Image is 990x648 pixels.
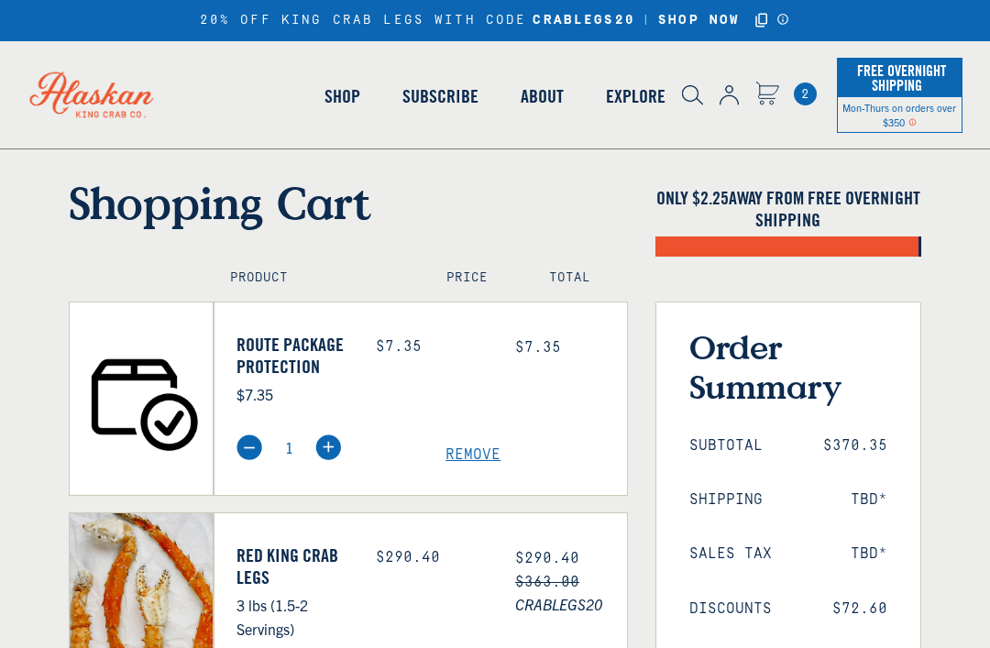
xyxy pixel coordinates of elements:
[832,600,887,618] span: $72.60
[689,491,763,509] span: Shipping
[303,44,381,148] a: Shop
[446,270,509,286] h4: Price
[500,44,585,148] a: About
[69,176,628,229] h1: Shopping Cart
[315,434,341,460] img: plus
[689,327,887,406] h3: Order Summary
[842,101,956,128] span: Mon-Thurs on orders over $350
[533,13,634,28] strong: CRABLEGS20
[908,115,917,128] span: Shipping Notice Icon
[515,592,627,616] span: CRABLEGS20
[689,437,763,455] span: Subtotal
[549,270,611,286] h4: Total
[236,593,348,641] p: 3 lbs (1.5-2 Servings)
[515,339,561,356] span: $7.35
[70,302,213,495] img: Route Package Protection - $7.35
[852,57,946,99] span: Free Overnight Shipping
[794,82,817,105] span: 2
[585,44,687,148] a: Explore
[689,545,772,563] span: Sales Tax
[776,13,790,26] a: Announcement Bar Modal
[823,437,887,455] span: $370.35
[236,544,348,588] a: Red King Crab Legs
[9,51,174,137] img: Alaskan King Crab Co. logo
[236,382,348,406] p: $7.35
[381,44,500,148] a: Subscribe
[794,82,817,105] a: Cart
[755,82,779,108] a: Cart
[376,338,488,356] div: $7.35
[200,10,790,31] div: 20% OFF KING CRAB LEGS WITH CODE |
[655,187,921,231] h4: Only $ AWAY FROM FREE OVERNIGHT SHIPPING
[682,85,703,105] img: search
[700,186,729,209] span: 2.25
[689,600,772,618] span: Discounts
[445,446,627,464] a: Remove
[376,549,488,566] div: $290.40
[515,550,579,566] span: $290.40
[230,270,407,286] h4: Product
[515,574,579,590] s: $363.00
[236,434,262,460] img: minus
[658,13,740,27] strong: SHOP NOW
[720,85,739,105] img: account
[652,13,746,28] a: SHOP NOW
[236,334,348,378] a: Route Package Protection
